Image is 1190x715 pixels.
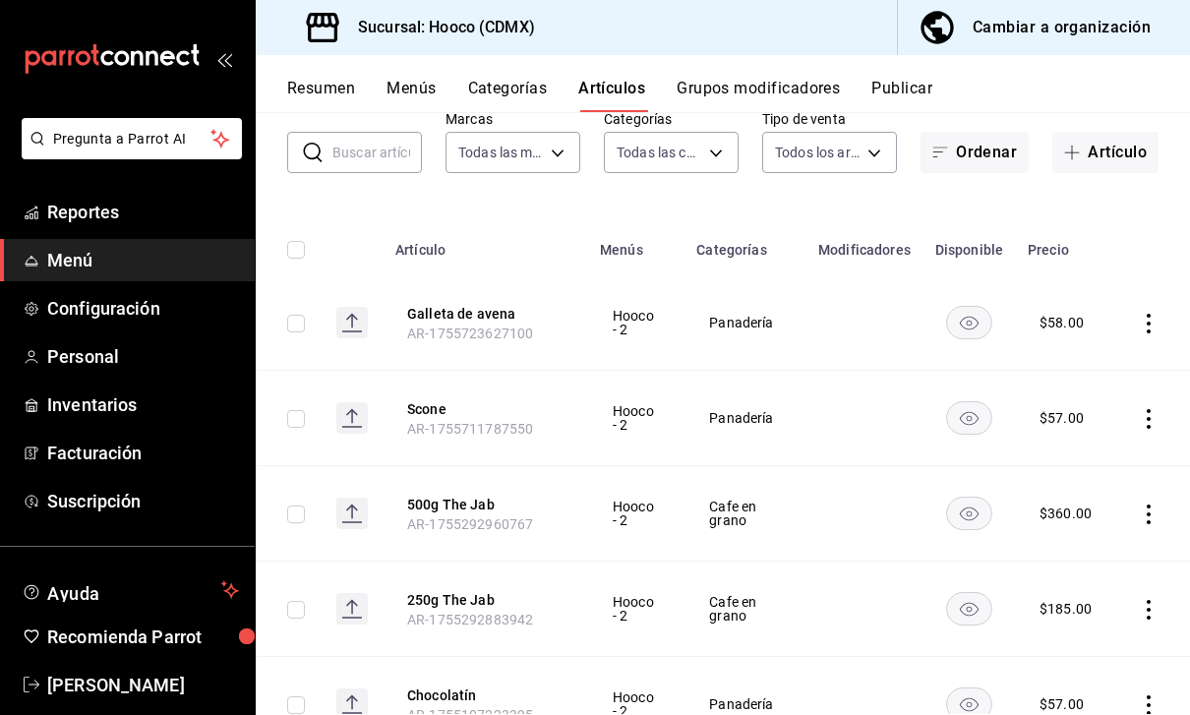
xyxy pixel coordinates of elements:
button: availability-product [946,497,992,530]
span: Hooco - 2 [613,309,660,336]
button: edit-product-location [407,590,565,610]
span: AR-1755292883942 [407,612,533,627]
button: actions [1139,600,1159,620]
a: Pregunta a Parrot AI [14,143,242,163]
button: actions [1139,314,1159,333]
span: Hooco - 2 [613,500,660,527]
span: Facturación [47,440,239,466]
span: Recomienda Parrot [47,624,239,650]
span: Personal [47,343,239,370]
span: Configuración [47,295,239,322]
button: Pregunta a Parrot AI [22,118,242,159]
button: Categorías [468,79,548,112]
div: $ 57.00 [1040,408,1084,428]
th: Modificadores [806,212,922,275]
span: Panadería [709,316,782,329]
button: Resumen [287,79,355,112]
label: Categorías [604,112,739,126]
button: Grupos modificadores [677,79,840,112]
label: Tipo de venta [762,112,897,126]
th: Menús [588,212,684,275]
div: navigation tabs [287,79,1190,112]
span: Inventarios [47,391,239,418]
th: Categorías [684,212,806,275]
th: Precio [1016,212,1115,275]
span: Panadería [709,411,782,425]
button: availability-product [946,592,992,626]
span: Menú [47,247,239,273]
button: actions [1139,409,1159,429]
button: Artículo [1052,132,1159,173]
h3: Sucursal: Hooco (CDMX) [342,16,535,39]
span: Hooco - 2 [613,595,660,623]
th: Artículo [384,212,588,275]
span: Suscripción [47,488,239,514]
button: open_drawer_menu [216,51,232,67]
div: $ 185.00 [1040,599,1092,619]
span: Todos los artículos [775,143,861,162]
span: AR-1755723627100 [407,326,533,341]
span: Todas las categorías, Sin categoría [617,143,702,162]
span: Ayuda [47,578,213,602]
div: $ 58.00 [1040,313,1084,332]
label: Marcas [446,112,580,126]
button: edit-product-location [407,399,565,419]
button: edit-product-location [407,495,565,514]
button: Artículos [578,79,645,112]
button: Menús [387,79,436,112]
span: Todas las marcas, Sin marca [458,143,544,162]
button: actions [1139,505,1159,524]
span: AR-1755711787550 [407,421,533,437]
span: Reportes [47,199,239,225]
input: Buscar artículo [332,133,422,172]
span: Hooco - 2 [613,404,660,432]
button: availability-product [946,306,992,339]
button: edit-product-location [407,304,565,324]
button: actions [1139,695,1159,715]
button: Ordenar [921,132,1029,173]
div: $ 360.00 [1040,504,1092,523]
span: Pregunta a Parrot AI [53,129,211,149]
div: Cambiar a organización [973,14,1151,41]
span: AR-1755292960767 [407,516,533,532]
button: Publicar [871,79,932,112]
span: Panadería [709,697,782,711]
th: Disponible [922,212,1016,275]
span: [PERSON_NAME] [47,672,239,698]
span: Cafe en grano [709,500,782,527]
div: $ 57.00 [1040,694,1084,714]
span: Cafe en grano [709,595,782,623]
button: availability-product [946,401,992,435]
button: edit-product-location [407,685,565,705]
